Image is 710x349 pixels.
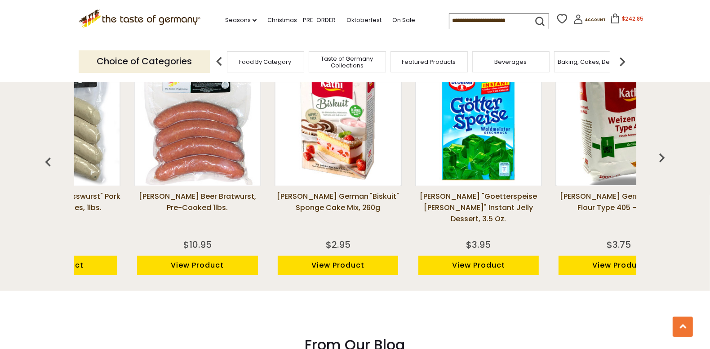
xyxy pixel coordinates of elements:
[557,60,682,185] img: Kathi German Wheat Flour Type 405 - 35 oz.
[183,238,212,251] div: $10.95
[275,60,400,185] img: Kathi German
[326,238,351,251] div: $2.95
[415,191,542,236] a: [PERSON_NAME] "Goetterspeise [PERSON_NAME]" Instant Jelly Dessert, 3.5 oz.
[653,149,671,167] img: previous arrow
[416,60,541,185] img: Dr. Oetker
[402,58,456,65] a: Featured Products
[267,15,336,25] a: Christmas - PRE-ORDER
[134,191,261,236] a: [PERSON_NAME] Beer Bratwurst, Pre-Cooked 1lbs.
[79,50,210,72] p: Choice of Categories
[613,53,631,71] img: next arrow
[392,15,415,25] a: On Sale
[278,256,399,275] a: View Product
[608,13,646,27] button: $242.85
[555,191,683,236] a: [PERSON_NAME] German Wheat Flour Type 405 - 35 oz.
[418,256,539,275] a: View Product
[585,18,606,22] span: Account
[137,256,258,275] a: View Product
[225,15,257,25] a: Seasons
[210,53,228,71] img: previous arrow
[607,238,631,251] div: $3.75
[558,58,627,65] a: Baking, Cakes, Desserts
[311,55,383,69] a: Taste of Germany Collections
[495,58,527,65] a: Beverages
[346,15,382,25] a: Oktoberfest
[275,191,402,236] a: [PERSON_NAME] German "Biskuit" Sponge Cake Mix, 260g
[573,14,606,27] a: Account
[622,15,643,22] span: $242.85
[466,238,491,251] div: $3.95
[240,58,292,65] a: Food By Category
[559,256,679,275] a: View Product
[39,153,57,171] img: previous arrow
[135,60,260,185] img: Binkert's Beer Bratwurst, Pre-Cooked 1lbs.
